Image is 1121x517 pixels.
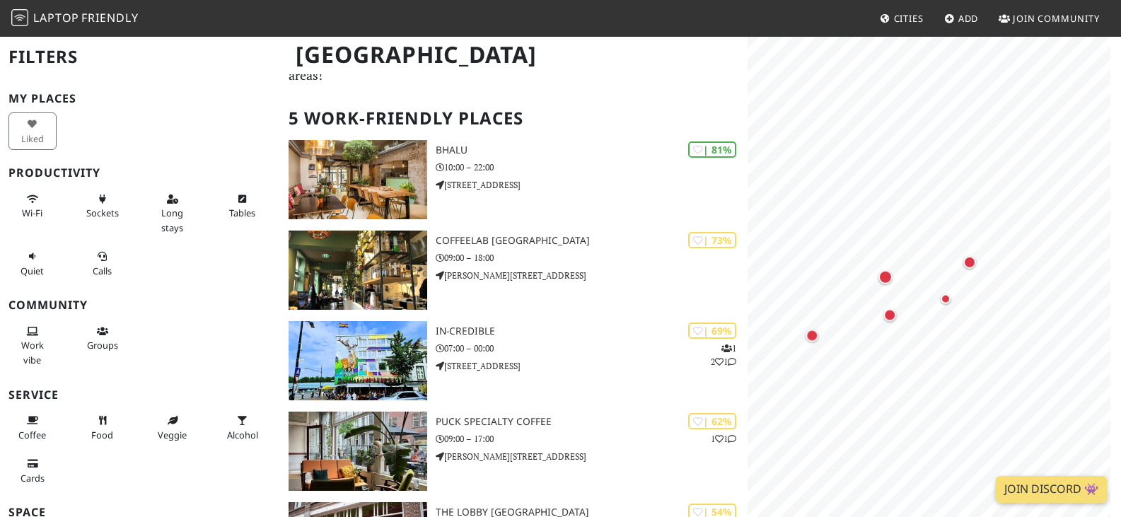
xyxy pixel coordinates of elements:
p: 09:00 – 17:00 [436,432,747,446]
h3: Service [8,388,272,402]
img: In-Credible [289,321,427,400]
span: Join Community [1013,12,1100,25]
span: Cities [894,12,924,25]
div: | 62% [688,413,736,429]
span: Add [958,12,979,25]
button: Groups [79,320,127,357]
p: [STREET_ADDRESS] [436,359,747,373]
span: Coffee [18,429,46,441]
a: Join Community [993,6,1105,31]
p: 10:00 – 22:00 [436,161,747,174]
button: Quiet [8,245,57,282]
a: Add [939,6,984,31]
h3: Community [8,298,272,312]
div: | 73% [688,232,736,248]
span: Food [91,429,113,441]
a: Bhalu | 81% Bhalu 10:00 – 22:00 [STREET_ADDRESS] [280,140,747,219]
div: Map marker [960,252,979,271]
div: Map marker [881,306,899,324]
a: Cities [874,6,929,31]
a: LaptopFriendly LaptopFriendly [11,6,139,31]
h3: My Places [8,92,272,105]
div: | 69% [688,323,736,339]
button: Sockets [79,187,127,225]
a: In-Credible | 69% 121 In-Credible 07:00 – 00:00 [STREET_ADDRESS] [280,321,747,400]
h2: Filters [8,35,272,79]
span: Work-friendly tables [229,207,255,219]
img: COFFEELAB Nijmegen [289,231,427,310]
span: Group tables [87,339,118,352]
span: Stable Wi-Fi [22,207,42,219]
p: [PERSON_NAME][STREET_ADDRESS] [436,269,747,282]
span: Power sockets [86,207,119,219]
button: Calls [79,245,127,282]
span: Friendly [81,10,138,25]
div: Map marker [803,326,821,344]
span: Credit cards [21,472,45,484]
h3: Productivity [8,166,272,180]
span: Quiet [21,265,44,277]
button: Tables [219,187,267,225]
img: PUCK specialty coffee [289,412,427,491]
button: Food [79,409,127,446]
div: Map marker [937,290,954,307]
h3: COFFEELAB [GEOGRAPHIC_DATA] [436,235,747,247]
h1: [GEOGRAPHIC_DATA] [284,35,744,74]
h3: In-Credible [436,325,747,337]
h2: 5 Work-Friendly Places [289,97,738,140]
a: PUCK specialty coffee | 62% 11 PUCK specialty coffee 09:00 – 17:00 [PERSON_NAME][STREET_ADDRESS] [280,412,747,491]
p: 07:00 – 00:00 [436,342,747,355]
button: Long stays [149,187,197,239]
img: Bhalu [289,140,427,219]
span: People working [21,339,44,366]
div: | 81% [688,141,736,158]
span: Long stays [161,207,183,233]
span: Alcohol [227,429,258,441]
button: Wi-Fi [8,187,57,225]
button: Cards [8,452,57,489]
span: Laptop [33,10,79,25]
a: COFFEELAB Nijmegen | 73% COFFEELAB [GEOGRAPHIC_DATA] 09:00 – 18:00 [PERSON_NAME][STREET_ADDRESS] [280,231,747,310]
h3: PUCK specialty coffee [436,416,747,428]
span: Veggie [158,429,187,441]
button: Veggie [149,409,197,446]
p: [STREET_ADDRESS] [436,178,747,192]
p: 1 1 [711,432,736,446]
h3: Bhalu [436,144,747,156]
button: Alcohol [219,409,267,446]
p: [PERSON_NAME][STREET_ADDRESS] [436,450,747,463]
span: Video/audio calls [93,265,112,277]
p: 1 2 1 [711,342,736,368]
p: 09:00 – 18:00 [436,251,747,265]
div: Map marker [876,267,895,286]
img: LaptopFriendly [11,9,28,26]
button: Work vibe [8,320,57,371]
button: Coffee [8,409,57,446]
